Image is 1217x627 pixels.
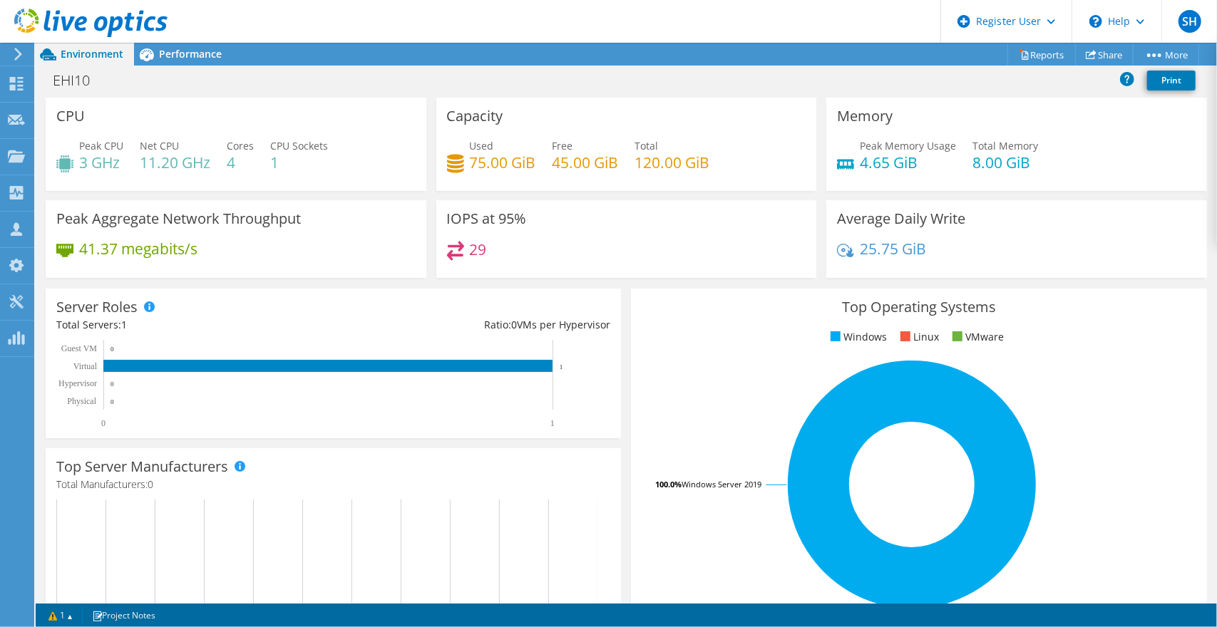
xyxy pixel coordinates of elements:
h4: 1 [270,155,328,170]
h4: 4 [227,155,254,170]
text: Guest VM [61,343,97,353]
h3: Capacity [447,108,503,124]
text: Virtual [73,361,98,371]
text: 1 [550,418,555,428]
text: 0 [111,380,114,388]
span: Cores [227,139,254,152]
span: SH [1179,10,1201,33]
svg: \n [1089,15,1102,28]
h4: Total Manufacturers: [56,477,610,492]
h1: EHI10 [46,73,112,88]
h3: Average Daily Write [837,211,965,227]
h3: CPU [56,108,85,124]
h4: 25.75 GiB [860,241,926,256]
span: Peak Memory Usage [860,139,956,152]
text: 0 [111,346,114,353]
h4: 3 GHz [79,155,123,170]
span: 0 [148,477,153,491]
tspan: 100.0% [655,479,682,489]
span: Used [470,139,494,152]
h4: 8.00 GiB [972,155,1038,170]
a: More [1133,43,1199,66]
h4: 4.65 GiB [860,155,956,170]
a: Print [1147,71,1196,90]
span: Net CPU [140,139,179,152]
h3: Memory [837,108,893,124]
text: 0 [111,398,114,405]
span: Environment [61,47,123,61]
h3: Top Server Manufacturers [56,459,228,475]
h4: 75.00 GiB [470,155,536,170]
text: Physical [67,396,96,406]
span: Performance [159,47,222,61]
li: VMware [949,329,1005,345]
text: Hypervisor [58,378,97,388]
span: CPU Sockets [270,139,328,152]
span: Free [553,139,573,152]
h3: Server Roles [56,299,138,315]
div: Total Servers: [56,317,334,333]
tspan: Windows Server 2019 [682,479,761,489]
text: 0 [101,418,106,428]
a: Share [1075,43,1134,66]
a: 1 [38,606,83,624]
h4: 29 [470,242,487,257]
h4: 120.00 GiB [635,155,710,170]
h3: IOPS at 95% [447,211,527,227]
li: Linux [897,329,940,345]
text: 1 [560,363,563,370]
a: Reports [1007,43,1076,66]
a: Project Notes [82,606,165,624]
h3: Top Operating Systems [642,299,1196,315]
h4: 11.20 GHz [140,155,210,170]
span: 1 [121,318,127,331]
span: Total [635,139,659,152]
li: Windows [827,329,888,345]
div: Ratio: VMs per Hypervisor [334,317,611,333]
h4: 41.37 megabits/s [79,241,197,256]
span: Peak CPU [79,139,123,152]
h4: 45.00 GiB [553,155,619,170]
h3: Peak Aggregate Network Throughput [56,211,301,227]
span: Total Memory [972,139,1038,152]
span: 0 [511,318,517,331]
